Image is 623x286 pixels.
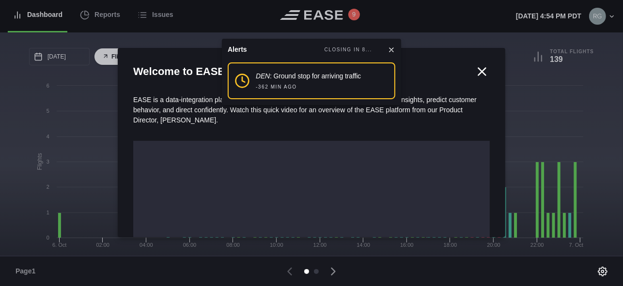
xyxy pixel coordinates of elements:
[133,63,474,79] h2: Welcome to EASE!
[16,266,40,276] span: Page 1
[256,71,361,81] div: : Ground stop for arriving traffic
[256,72,270,80] em: DEN
[325,46,372,54] div: CLOSING IN 8...
[133,96,477,124] span: EASE is a data-integration platform for real-time operational responses. Collect key data insight...
[256,83,297,90] div: -362 MIN AGO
